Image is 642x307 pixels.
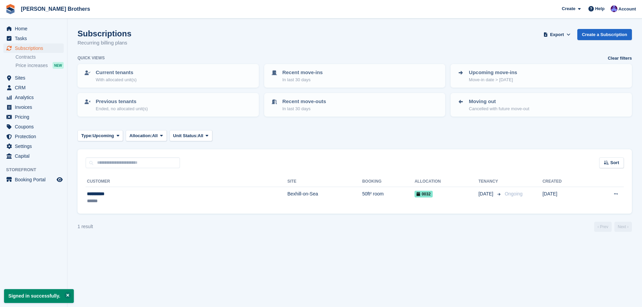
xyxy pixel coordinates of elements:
a: menu [3,34,64,43]
a: Clear filters [608,55,632,62]
span: All [198,132,204,139]
p: Cancelled with future move-out [469,105,529,112]
p: Previous tenants [96,98,148,105]
span: Allocation: [129,132,152,139]
td: Bexhill-on-Sea [287,187,362,208]
th: Tenancy [479,176,502,187]
td: [DATE] [543,187,589,208]
span: Account [618,6,636,12]
button: Export [542,29,572,40]
p: Upcoming move-ins [469,69,517,76]
span: Home [15,24,55,33]
th: Site [287,176,362,187]
span: Ongoing [505,191,523,196]
h6: Quick views [78,55,105,61]
span: Sites [15,73,55,83]
a: Previous tenants Ended, no allocated unit(s) [78,94,258,116]
span: All [152,132,158,139]
span: Settings [15,142,55,151]
a: menu [3,102,64,112]
a: menu [3,151,64,161]
p: Ended, no allocated unit(s) [96,105,148,112]
a: menu [3,112,64,122]
div: 1 result [78,223,93,230]
div: NEW [53,62,64,69]
a: Next [614,222,632,232]
a: menu [3,43,64,53]
p: In last 30 days [282,105,326,112]
p: In last 30 days [282,76,323,83]
span: Help [595,5,605,12]
th: Created [543,176,589,187]
a: menu [3,83,64,92]
a: menu [3,122,64,131]
a: Previous [594,222,612,232]
button: Unit Status: All [170,130,212,141]
p: Moving out [469,98,529,105]
span: Type: [81,132,93,139]
a: Upcoming move-ins Move-in date > [DATE] [451,65,631,87]
a: Create a Subscription [577,29,632,40]
span: Coupons [15,122,55,131]
p: With allocated unit(s) [96,76,136,83]
span: [DATE] [479,190,495,197]
p: Move-in date > [DATE] [469,76,517,83]
span: CRM [15,83,55,92]
a: Moving out Cancelled with future move-out [451,94,631,116]
span: Export [550,31,564,38]
button: Type: Upcoming [78,130,123,141]
img: Becca Clark [611,5,617,12]
a: menu [3,175,64,184]
a: Current tenants With allocated unit(s) [78,65,258,87]
nav: Page [593,222,633,232]
span: 0032 [415,191,433,197]
a: Recent move-outs In last 30 days [265,94,445,116]
span: Capital [15,151,55,161]
span: Upcoming [93,132,114,139]
a: Recent move-ins In last 30 days [265,65,445,87]
p: Current tenants [96,69,136,76]
span: Protection [15,132,55,141]
button: Allocation: All [126,130,167,141]
th: Customer [86,176,287,187]
span: Storefront [6,166,67,173]
a: menu [3,73,64,83]
span: Pricing [15,112,55,122]
th: Booking [362,176,415,187]
a: Preview store [56,176,64,184]
a: menu [3,132,64,141]
span: Create [562,5,575,12]
a: Contracts [16,54,64,60]
td: 50ft² room [362,187,415,208]
span: Price increases [16,62,48,69]
a: menu [3,142,64,151]
a: menu [3,24,64,33]
span: Subscriptions [15,43,55,53]
span: Invoices [15,102,55,112]
img: stora-icon-8386f47178a22dfd0bd8f6a31ec36ba5ce8667c1dd55bd0f319d3a0aa187defe.svg [5,4,16,14]
span: Sort [610,159,619,166]
span: Tasks [15,34,55,43]
p: Recent move-ins [282,69,323,76]
p: Recent move-outs [282,98,326,105]
a: menu [3,93,64,102]
h1: Subscriptions [78,29,131,38]
span: Unit Status: [173,132,198,139]
a: [PERSON_NAME] Brothers [18,3,93,14]
p: Signed in successfully. [4,289,74,303]
th: Allocation [415,176,479,187]
span: Booking Portal [15,175,55,184]
span: Analytics [15,93,55,102]
a: Price increases NEW [16,62,64,69]
p: Recurring billing plans [78,39,131,47]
